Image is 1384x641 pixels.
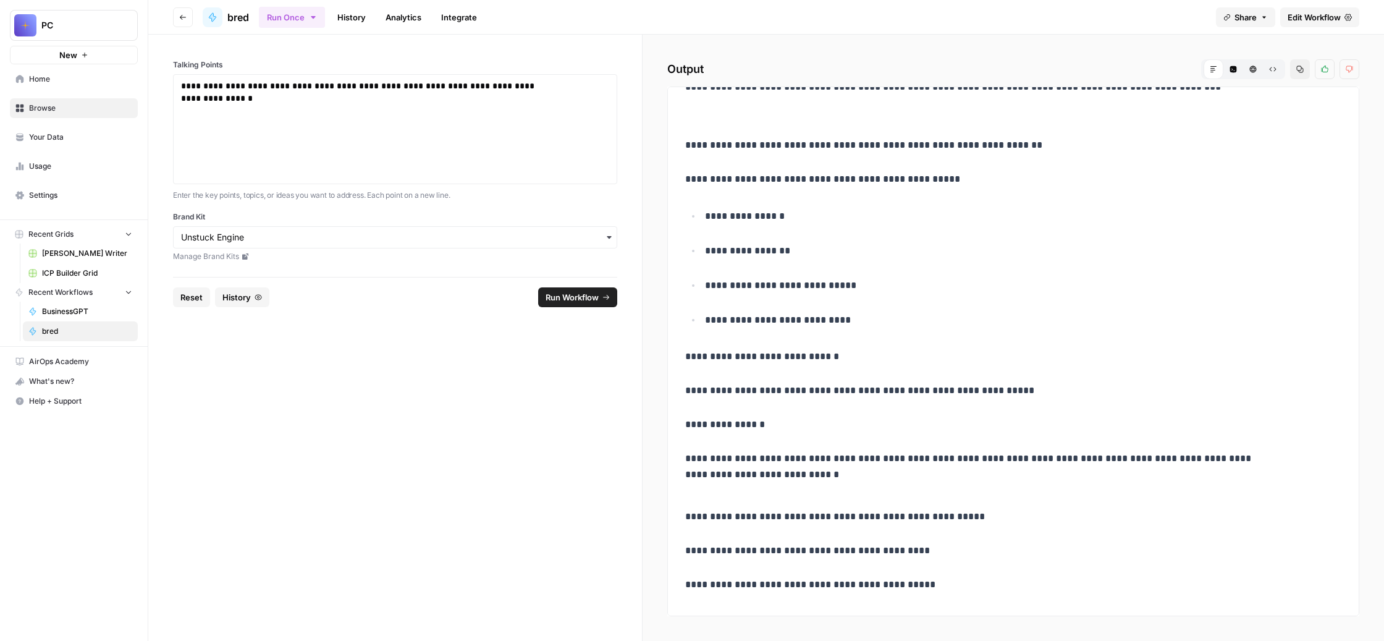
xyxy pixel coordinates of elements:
[180,291,203,304] span: Reset
[181,231,609,244] input: Unstuck Engine
[59,49,77,61] span: New
[10,283,138,302] button: Recent Workflows
[42,306,132,317] span: BusinessGPT
[14,14,36,36] img: PC Logo
[10,127,138,147] a: Your Data
[10,156,138,176] a: Usage
[42,268,132,279] span: ICP Builder Grid
[42,326,132,337] span: bred
[29,103,132,114] span: Browse
[29,190,132,201] span: Settings
[173,59,617,70] label: Talking Points
[222,291,251,304] span: History
[29,161,132,172] span: Usage
[667,59,1359,79] h2: Output
[23,244,138,263] a: [PERSON_NAME] Writer
[10,371,138,391] button: What's new?
[173,287,210,307] button: Reset
[29,132,132,143] span: Your Data
[259,7,325,28] button: Run Once
[28,229,74,240] span: Recent Grids
[203,7,249,27] a: bred
[1216,7,1275,27] button: Share
[173,211,617,223] label: Brand Kit
[1280,7,1359,27] a: Edit Workflow
[173,251,617,262] a: Manage Brand Kits
[330,7,373,27] a: History
[10,98,138,118] a: Browse
[538,287,617,307] button: Run Workflow
[10,352,138,371] a: AirOps Academy
[10,225,138,244] button: Recent Grids
[41,19,116,32] span: PC
[29,74,132,85] span: Home
[215,287,269,307] button: History
[29,396,132,407] span: Help + Support
[434,7,484,27] a: Integrate
[10,69,138,89] a: Home
[1288,11,1341,23] span: Edit Workflow
[42,248,132,259] span: [PERSON_NAME] Writer
[10,391,138,411] button: Help + Support
[227,10,249,25] span: bred
[1234,11,1257,23] span: Share
[10,10,138,41] button: Workspace: PC
[29,356,132,367] span: AirOps Academy
[546,291,599,304] span: Run Workflow
[23,302,138,321] a: BusinessGPT
[28,287,93,298] span: Recent Workflows
[10,46,138,64] button: New
[23,263,138,283] a: ICP Builder Grid
[10,185,138,205] a: Settings
[378,7,429,27] a: Analytics
[23,321,138,341] a: bred
[173,189,617,202] p: Enter the key points, topics, or ideas you want to address. Each point on a new line.
[11,372,137,391] div: What's new?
